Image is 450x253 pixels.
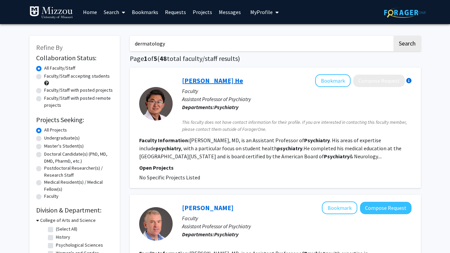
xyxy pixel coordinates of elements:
b: Departments: [182,231,214,238]
b: psychiatry [277,145,302,152]
button: Compose Request to Zane He [353,75,405,87]
span: No Specific Projects Listed [139,174,200,181]
h2: Division & Department: [36,206,113,214]
a: Projects [189,0,215,24]
b: Psychiatry [304,137,330,144]
label: All Faculty/Staff [44,65,75,72]
span: This faculty does not have contact information for their profile. If you are interested in contac... [182,119,412,133]
label: Master's Student(s) [44,143,84,150]
button: Add Zane He to Bookmarks [315,74,351,87]
a: Bookmarks [128,0,162,24]
b: Faculty Information: [139,137,189,144]
a: [PERSON_NAME] He [182,76,243,85]
span: 48 [160,54,167,63]
p: Open Projects [139,164,412,172]
span: 5 [154,54,157,63]
a: Home [80,0,100,24]
label: (Select All) [56,226,77,233]
p: Faculty [182,214,412,222]
label: Faculty/Staff with posted remote projects [44,95,113,109]
h2: Projects Seeking: [36,116,113,124]
label: Faculty [44,193,59,200]
p: Assistant Professor of Psychiatry [182,95,412,103]
fg-read-more: [PERSON_NAME], MD, is an Assistant Professor of . His areas of expertise include , with a particu... [139,137,401,160]
a: [PERSON_NAME] [182,203,234,212]
label: Faculty/Staff accepting students [44,73,110,80]
p: Faculty [182,87,412,95]
a: Search [100,0,128,24]
button: Search [393,36,421,51]
label: Medical Resident(s) / Medical Fellow(s) [44,179,113,193]
b: Departments: [182,104,214,110]
label: History [56,234,70,241]
b: Psychiatry [214,231,239,238]
a: Requests [162,0,189,24]
label: Undergraduate(s) [44,135,80,142]
h3: College of Arts and Science [40,217,96,224]
label: Faculty/Staff with posted projects [44,87,113,94]
button: Add Jason Cafer to Bookmarks [322,201,357,214]
a: Messages [215,0,244,24]
label: All Projects [44,126,67,134]
p: Assistant Professor of Psychiatry [182,222,412,230]
b: psychiatry [156,145,181,152]
iframe: Chat [5,223,28,248]
h2: Collaboration Status: [36,54,113,62]
label: Postdoctoral Researcher(s) / Research Staff [44,165,113,179]
h1: Page of ( total faculty/staff results) [130,55,421,63]
button: Compose Request to Jason Cafer [360,202,412,214]
div: More information [406,78,412,83]
img: ForagerOne Logo [384,7,426,18]
span: 1 [144,54,148,63]
b: Psychiatry [214,104,239,110]
span: Refine By [36,43,63,52]
label: Doctoral Candidate(s) (PhD, MD, DMD, PharmD, etc.) [44,151,113,165]
b: Psychiatry [324,153,350,160]
label: Psychological Sciences [56,242,103,249]
input: Search Keywords [130,36,392,51]
img: University of Missouri Logo [29,6,73,19]
span: My Profile [250,9,273,15]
